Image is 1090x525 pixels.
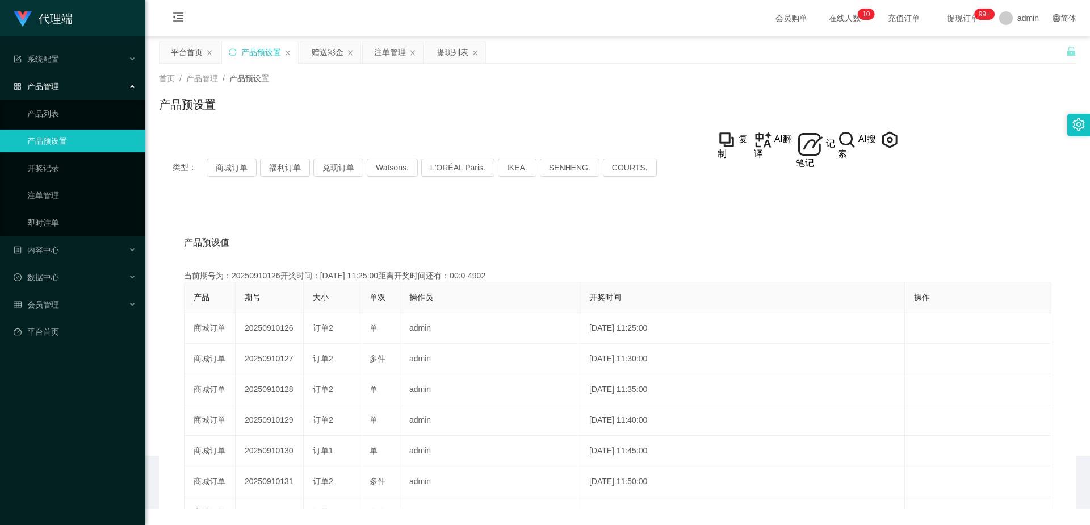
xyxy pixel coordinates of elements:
h1: 代理端 [39,1,73,37]
img: Y6Fg4b0bCsMmW1P9Q+wunl0AW5XwHbQAAAABJRU5ErkJggg== [754,131,772,149]
i: 图标: unlock [1066,46,1076,56]
span: 产品 [194,293,209,302]
td: [DATE] 11:50:00 [580,466,905,497]
span: 开奖时间 [589,293,621,302]
td: [DATE] 11:25:00 [580,313,905,344]
span: 单 [370,385,378,394]
p: 0 [866,9,870,20]
td: 20250910127 [236,344,304,374]
span: 首页 [159,74,175,83]
a: 产品预设置 [27,130,136,152]
button: Watsons. [367,159,418,177]
span: 订单1 [313,446,333,455]
span: 订单2 [313,385,333,394]
a: 图标: dashboard平台首页 [14,320,136,343]
i: 图标: form [14,55,22,63]
i: 图标: global [1053,14,1060,22]
div: 赠送彩金 [312,41,343,63]
span: 期号 [245,293,261,302]
i: 图标: check-circle-o [14,273,22,281]
p: 1 [862,9,866,20]
button: SENHENG. [540,159,599,177]
td: 商城订单 [185,436,236,466]
div: 注单管理 [374,41,406,63]
div: 2021 [154,483,1081,495]
sup: 10 [858,9,874,20]
button: L'ORÉAL Paris. [421,159,494,177]
i: 图标: setting [1072,118,1085,131]
span: 订单2 [313,507,333,516]
span: 操作 [914,293,930,302]
i: 图标: close [409,49,416,56]
td: admin [400,405,580,436]
span: 数据中心 [14,273,59,282]
i: 图标: close [284,49,291,56]
button: 福利订单 [260,159,310,177]
td: 商城订单 [185,374,236,405]
span: 单 [370,415,378,424]
td: 20250910130 [236,436,304,466]
button: IKEA. [498,159,536,177]
span: 产品管理 [186,74,218,83]
td: 20250910128 [236,374,304,405]
span: 会员管理 [14,300,59,309]
div: 提现列表 [437,41,468,63]
i: 图标: close [347,49,354,56]
img: hH46hMuwJzBHKAAAAAElFTkSuQmCC [838,131,856,149]
div: 当前期号为：20250910126开奖时间：[DATE] 11:25:00距离开奖时间还有：00:0-4902 [184,270,1051,282]
span: / [223,74,225,83]
span: 系统配置 [14,55,59,64]
span: 订单2 [313,323,333,332]
button: 商城订单 [207,159,257,177]
a: 产品列表 [27,102,136,125]
span: 单双 [370,293,385,302]
img: +vywMD4W03sz8AcLhV9TmKVjsAAAAABJRU5ErkJggg== [718,131,736,149]
img: AivEMIV8KsPvPPD9SxUql4SH8QqllF07RjqtXqV5ygdJe4UlMEr3zb7XZL+lAGNfV6vZfL5R4VAYnRBZUUEhoFNTJsoqO0CbC... [880,131,899,149]
span: 单 [370,446,378,455]
a: 注单管理 [27,184,136,207]
button: COURTS. [603,159,657,177]
td: admin [400,436,580,466]
td: admin [400,374,580,405]
i: 图标: menu-fold [159,1,198,37]
a: 代理端 [14,14,73,23]
span: 产品预设置 [229,74,269,83]
span: 单 [370,323,378,332]
td: 20250910131 [236,466,304,497]
td: admin [400,313,580,344]
img: logo.9652507e.png [14,11,32,27]
span: 内容中心 [14,245,59,255]
td: 20250910129 [236,405,304,436]
span: 多件 [370,507,385,516]
i: 图标: profile [14,246,22,254]
span: 操作员 [409,293,433,302]
i: 图标: table [14,301,22,309]
span: 多件 [370,477,385,486]
td: 20250910126 [236,313,304,344]
sup: 1143 [974,9,995,20]
td: 商城订单 [185,466,236,497]
span: 产品预设值 [184,236,229,249]
td: 商城订单 [185,313,236,344]
a: 即时注单 [27,211,136,234]
div: 产品预设置 [241,41,281,63]
span: / [179,74,182,83]
div: 平台首页 [171,41,203,63]
td: admin [400,344,580,374]
a: 开奖记录 [27,157,136,180]
span: 多件 [370,354,385,363]
td: admin [400,466,580,497]
span: 提现订单 [941,14,984,22]
span: 订单2 [313,477,333,486]
button: 兑现订单 [313,159,363,177]
img: note_menu_logo.png [796,131,823,158]
span: 大小 [313,293,329,302]
span: 充值订单 [882,14,925,22]
span: 订单2 [313,354,333,363]
i: 图标: appstore-o [14,82,22,90]
i: 图标: sync [229,48,237,56]
span: 在线人数 [823,14,866,22]
td: 商城订单 [185,344,236,374]
i: 图标: close [206,49,213,56]
i: 图标: close [472,49,479,56]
